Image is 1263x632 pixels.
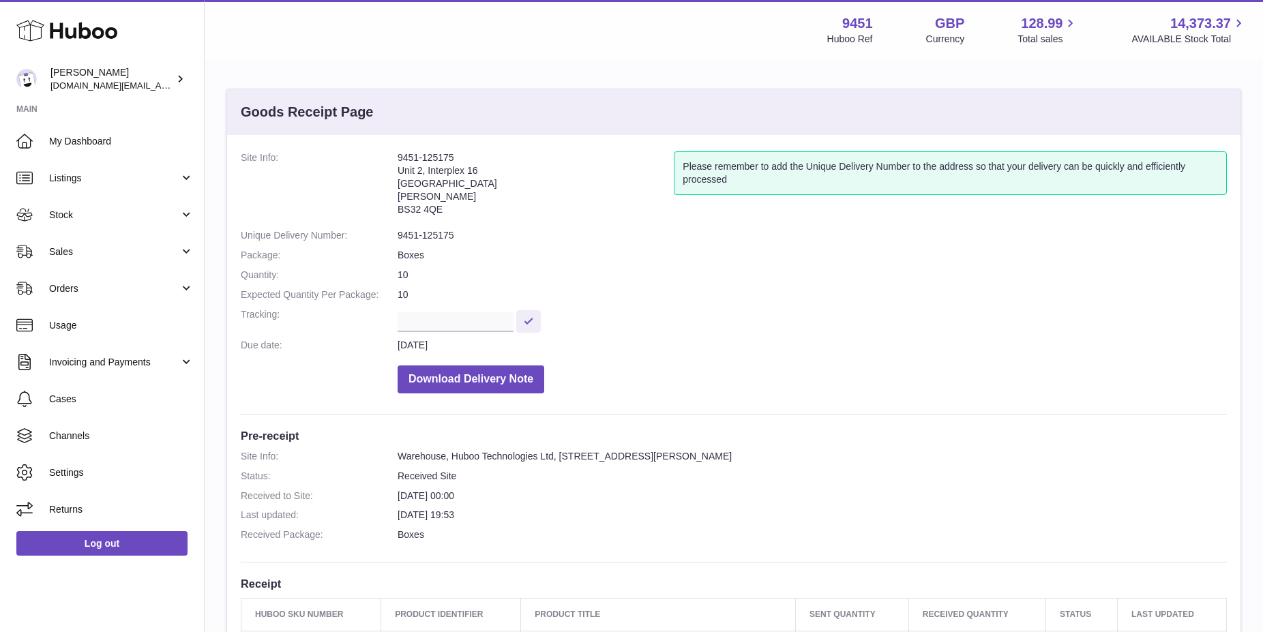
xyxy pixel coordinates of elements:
th: Status [1045,599,1117,631]
dd: [DATE] [398,339,1227,352]
dd: [DATE] 00:00 [398,490,1227,502]
a: 14,373.37 AVAILABLE Stock Total [1131,14,1247,46]
button: Download Delivery Note [398,365,544,393]
dd: [DATE] 19:53 [398,509,1227,522]
a: Log out [16,531,188,556]
span: Channels [49,430,194,442]
dt: Site Info: [241,151,398,222]
dt: Expected Quantity Per Package: [241,288,398,301]
div: Currency [926,33,965,46]
h3: Goods Receipt Page [241,103,374,121]
span: Settings [49,466,194,479]
span: Cases [49,393,194,406]
dt: Received Package: [241,528,398,541]
dd: Boxes [398,249,1227,262]
strong: 9451 [842,14,873,33]
span: AVAILABLE Stock Total [1131,33,1247,46]
span: My Dashboard [49,135,194,148]
dt: Package: [241,249,398,262]
span: Stock [49,209,179,222]
a: 128.99 Total sales [1017,14,1078,46]
address: 9451-125175 Unit 2, Interplex 16 [GEOGRAPHIC_DATA] [PERSON_NAME] BS32 4QE [398,151,674,222]
dd: 10 [398,269,1227,282]
span: Orders [49,282,179,295]
span: Invoicing and Payments [49,356,179,369]
span: [DOMAIN_NAME][EMAIL_ADDRESS][DOMAIN_NAME] [50,80,271,91]
div: Huboo Ref [827,33,873,46]
th: Product Identifier [381,599,521,631]
dt: Due date: [241,339,398,352]
span: 128.99 [1021,14,1063,33]
img: amir.ch@gmail.com [16,69,37,89]
h3: Receipt [241,576,1227,591]
dt: Site Info: [241,450,398,463]
span: Total sales [1017,33,1078,46]
span: Listings [49,172,179,185]
div: [PERSON_NAME] [50,66,173,92]
dt: Status: [241,470,398,483]
div: Please remember to add the Unique Delivery Number to the address so that your delivery can be qui... [674,151,1227,195]
span: Returns [49,503,194,516]
dt: Tracking: [241,308,398,332]
th: Huboo SKU Number [241,599,381,631]
dd: 10 [398,288,1227,301]
dt: Quantity: [241,269,398,282]
th: Last updated [1118,599,1227,631]
dd: Received Site [398,470,1227,483]
strong: GBP [935,14,964,33]
dt: Unique Delivery Number: [241,229,398,242]
th: Product title [521,599,796,631]
dt: Last updated: [241,509,398,522]
dt: Received to Site: [241,490,398,502]
th: Sent Quantity [796,599,909,631]
span: 14,373.37 [1170,14,1231,33]
dd: Warehouse, Huboo Technologies Ltd, [STREET_ADDRESS][PERSON_NAME] [398,450,1227,463]
th: Received Quantity [908,599,1045,631]
dd: 9451-125175 [398,229,1227,242]
span: Usage [49,319,194,332]
h3: Pre-receipt [241,428,1227,443]
dd: Boxes [398,528,1227,541]
span: Sales [49,245,179,258]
